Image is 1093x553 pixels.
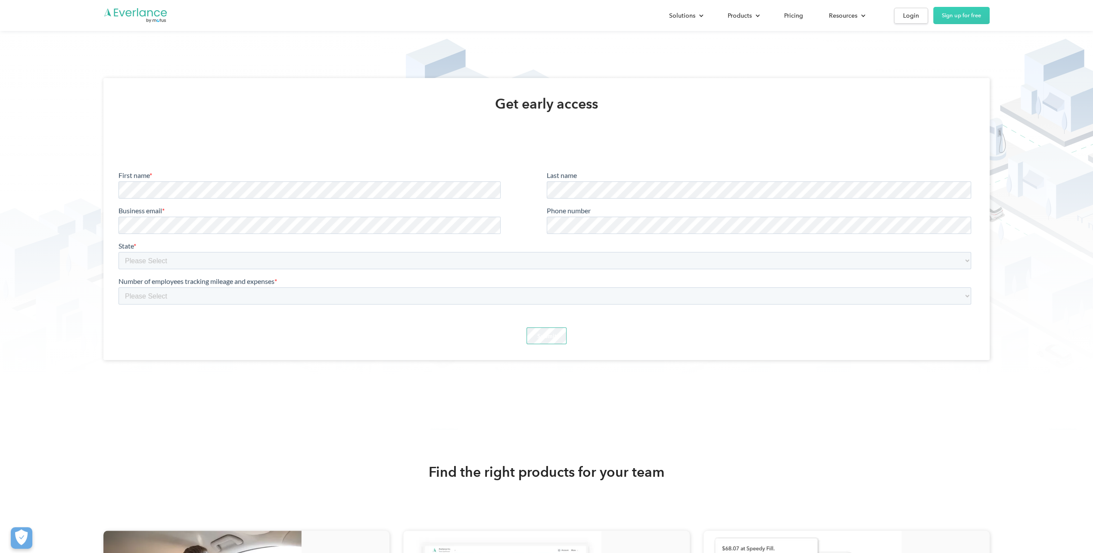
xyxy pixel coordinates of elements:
h2: Find the right products for your team [429,463,664,481]
button: Cookies Settings [11,527,32,549]
iframe: Form 0 [118,171,975,351]
div: Resources [820,8,872,23]
a: Pricing [775,8,812,23]
h2: Get early access [495,95,598,112]
div: Products [728,10,752,21]
a: Sign up for free [933,7,990,24]
div: Resources [829,10,857,21]
a: Go to homepage [103,7,168,24]
div: Solutions [660,8,710,23]
a: Login [894,8,928,24]
div: Solutions [669,10,695,21]
div: Pricing [784,10,803,21]
div: Products [719,8,767,23]
div: Login [903,10,919,21]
